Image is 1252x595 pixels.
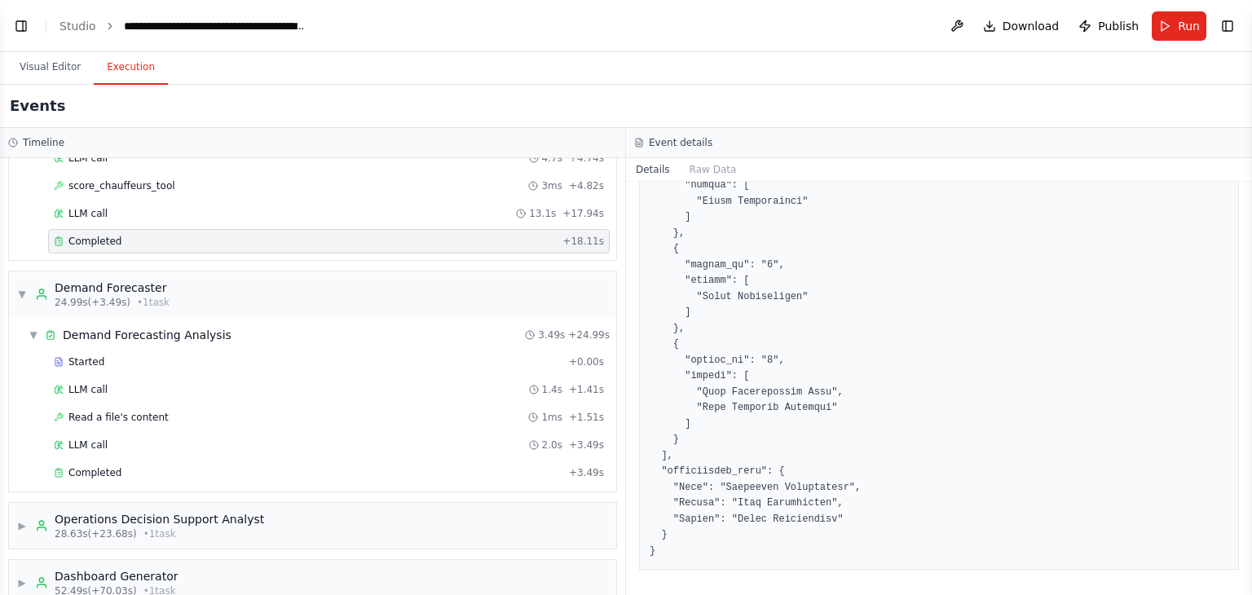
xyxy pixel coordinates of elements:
[68,466,121,479] span: Completed
[541,179,562,192] span: 3ms
[7,51,94,85] button: Visual Editor
[10,15,33,37] button: Show left sidebar
[569,152,604,165] span: + 4.74s
[562,207,604,220] span: + 17.94s
[569,439,604,452] span: + 3.49s
[626,158,680,181] button: Details
[569,466,604,479] span: + 3.49s
[60,18,307,34] nav: breadcrumb
[538,328,565,342] span: 3.49s
[17,576,27,589] span: ▶
[569,411,604,424] span: + 1.51s
[1098,18,1139,34] span: Publish
[569,179,604,192] span: + 4.82s
[68,439,108,452] span: LLM call
[55,527,137,540] span: 28.63s (+23.68s)
[542,383,562,396] span: 1.4s
[1072,11,1145,41] button: Publish
[23,136,64,149] h3: Timeline
[55,568,179,584] div: Dashboard Generator
[137,296,170,309] span: • 1 task
[542,152,562,165] span: 4.7s
[569,355,604,368] span: + 0.00s
[1216,15,1239,37] button: Show right sidebar
[68,152,108,165] span: LLM call
[541,411,562,424] span: 1ms
[55,280,170,296] div: Demand Forecaster
[68,207,108,220] span: LLM call
[1178,18,1200,34] span: Run
[569,383,604,396] span: + 1.41s
[68,235,121,248] span: Completed
[568,328,610,342] span: + 24.99s
[60,20,96,33] a: Studio
[10,95,65,117] h2: Events
[68,411,169,424] span: Read a file's content
[680,158,747,181] button: Raw Data
[649,136,712,149] h3: Event details
[542,439,562,452] span: 2.0s
[29,328,38,342] span: ▼
[68,179,175,192] span: score_chauffeurs_tool
[63,327,231,343] div: Demand Forecasting Analysis
[17,288,27,301] span: ▼
[55,511,264,527] div: Operations Decision Support Analyst
[976,11,1066,41] button: Download
[562,235,604,248] span: + 18.11s
[529,207,556,220] span: 13.1s
[17,519,27,532] span: ▶
[68,383,108,396] span: LLM call
[1003,18,1060,34] span: Download
[55,296,130,309] span: 24.99s (+3.49s)
[1152,11,1206,41] button: Run
[143,527,176,540] span: • 1 task
[94,51,168,85] button: Execution
[68,355,104,368] span: Started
